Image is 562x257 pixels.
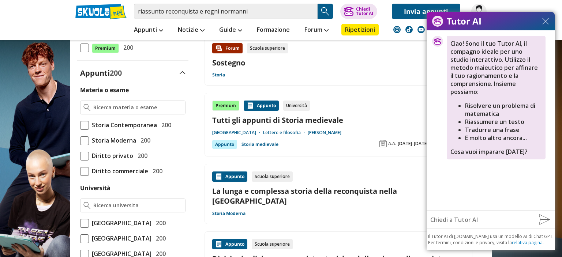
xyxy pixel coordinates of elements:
[153,234,166,243] span: 200
[217,24,244,37] a: Guide
[405,26,413,33] img: tiktok
[263,130,308,136] a: Lettere e filosofia
[303,24,330,37] a: Forum
[447,36,546,159] div: Ciao! Sono il tuo Tutor AI, il compagno ideale per uno studio interattivo. Utilizzo il metodo mai...
[120,43,133,52] span: 200
[92,44,119,53] span: Premium
[212,211,246,216] a: Storia Moderna
[434,38,441,45] img: tutorai_icon
[89,166,148,176] span: Diritto commerciale
[212,101,239,111] div: Premium
[212,130,263,136] a: [GEOGRAPHIC_DATA]
[392,4,460,19] a: Invia appunti
[83,202,90,209] img: Ricerca universita
[341,24,379,35] a: Ripetizioni
[135,151,147,160] span: 200
[215,241,222,248] img: Appunti contenuto
[320,6,331,17] img: Cerca appunti, riassunti o versioni
[89,120,157,130] span: Storia Contemporanea
[252,171,293,182] div: Scuola superiore
[132,24,165,37] a: Appunti
[212,58,245,68] a: Sostegno
[427,228,555,250] div: Il Tutor AI di [DOMAIN_NAME] usa un modello AI di Chat GPT. Per termini, condizioni e privacy, vi...
[212,239,247,249] div: Appunto
[80,68,122,78] label: Appunti
[212,171,247,182] div: Appunto
[398,141,428,147] span: [DATE]-[DATE]
[158,120,171,130] span: 200
[212,115,465,125] a: Tutti gli appunti di Storia medievale
[465,102,542,118] li: Risolvere un problema di matematica
[417,26,425,33] img: youtube
[252,239,293,249] div: Scuola superiore
[434,18,441,24] img: sendMessage
[388,141,396,147] span: A.A.
[180,71,186,74] img: Apri e chiudi sezione
[356,7,373,16] div: Chiedi Tutor AI
[427,212,533,227] input: Chiedi a Tutor AI
[241,140,278,149] a: Storia medievale
[427,12,555,30] div: Tutor AI
[80,184,110,192] label: Università
[244,101,279,111] div: Appunto
[176,24,206,37] a: Notizie
[542,18,549,24] img: close
[539,214,550,225] img: sendMessage
[138,136,150,145] span: 200
[465,134,542,142] li: E molto altro ancora...
[379,140,387,147] img: Anno accademico
[318,4,333,19] button: Search Button
[212,43,243,53] div: Forum
[465,126,542,134] li: Tradurre una frase
[283,101,310,111] div: Università
[340,4,377,19] button: ChiediTutor AI
[215,45,222,52] img: Forum contenuto
[465,118,542,126] li: Riassumere un testo
[215,173,222,180] img: Appunti contenuto
[110,68,122,78] span: 200
[150,166,162,176] span: 200
[247,43,288,53] div: Scuola superiore
[153,218,166,228] span: 200
[212,140,237,149] div: Appunto
[89,136,136,145] span: Storia Moderna
[247,102,254,109] img: Appunti contenuto
[80,86,129,94] label: Materia o esame
[255,24,292,37] a: Formazione
[134,4,318,19] input: Cerca appunti, riassunti o versioni
[89,218,151,228] span: [GEOGRAPHIC_DATA]
[89,234,151,243] span: [GEOGRAPHIC_DATA]
[393,26,401,33] img: instagram
[93,202,182,209] input: Ricerca universita
[212,186,465,206] a: La lunga e complessa storia della reconquista nella [GEOGRAPHIC_DATA]
[93,104,182,111] input: Ricerca materia o esame
[89,151,133,160] span: Diritto privato
[471,4,487,19] img: michela201322222
[308,130,341,136] a: [PERSON_NAME]
[83,104,90,111] img: Ricerca materia o esame
[212,72,225,78] a: Storia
